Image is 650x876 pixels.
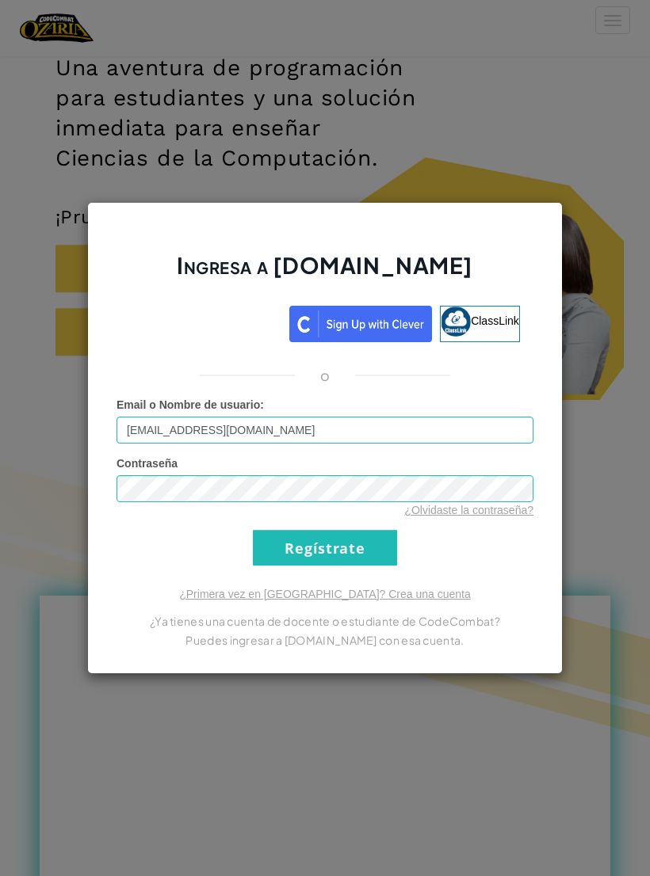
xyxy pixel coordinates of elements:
[122,304,289,339] iframe: Botón de Acceder con Google
[441,307,471,337] img: classlink-logo-small.png
[117,250,533,296] h2: Ingresa a [DOMAIN_NAME]
[253,530,397,566] input: Regístrate
[320,366,330,385] p: o
[471,314,519,327] span: ClassLink
[179,588,471,600] a: ¿Primera vez en [GEOGRAPHIC_DATA]? Crea una cuenta
[117,398,260,411] span: Email o Nombre de usuario
[324,16,634,256] iframe: Diálogo de Acceder con Google
[130,306,281,342] a: Acceder con Google. Se abre en una pestaña nueva
[117,397,264,413] label: :
[130,304,281,339] div: Acceder con Google. Se abre en una pestaña nueva
[404,504,533,516] a: ¿Olvidaste la contraseña?
[289,306,432,342] img: clever_sso_button@2x.png
[117,630,533,649] p: Puedes ingresar a [DOMAIN_NAME] con esa cuenta.
[117,457,178,470] span: Contraseña
[117,611,533,630] p: ¿Ya tienes una cuenta de docente o estudiante de CodeCombat?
